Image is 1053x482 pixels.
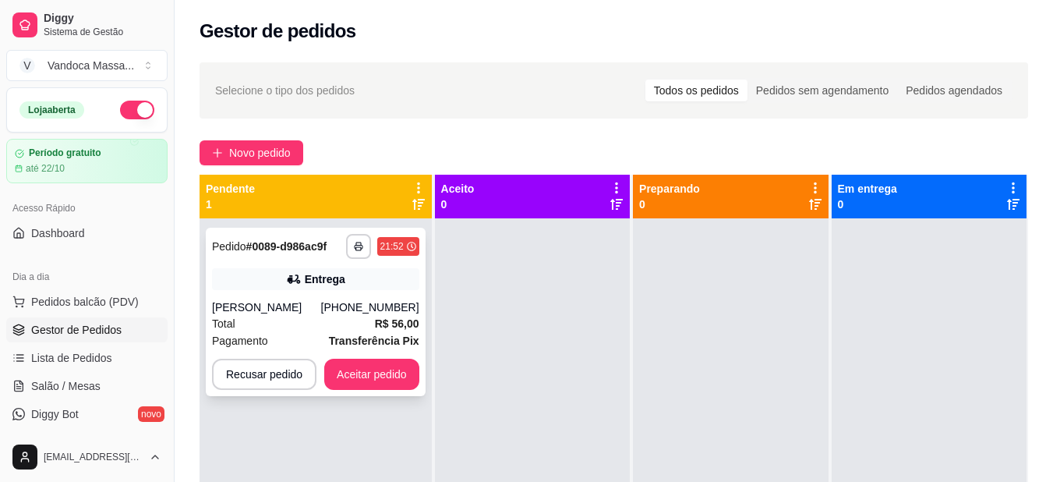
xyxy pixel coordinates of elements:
[229,144,291,161] span: Novo pedido
[441,181,475,197] p: Aceito
[838,181,897,197] p: Em entrega
[31,350,112,366] span: Lista de Pedidos
[212,299,321,315] div: [PERSON_NAME]
[6,139,168,183] a: Período gratuitoaté 22/10
[200,140,303,165] button: Novo pedido
[6,430,168,455] a: KDS
[246,240,327,253] strong: # 0089-d986ac9f
[6,6,168,44] a: DiggySistema de Gestão
[639,181,700,197] p: Preparando
[6,221,168,246] a: Dashboard
[206,197,255,212] p: 1
[31,294,139,310] span: Pedidos balcão (PDV)
[639,197,700,212] p: 0
[6,346,168,370] a: Lista de Pedidos
[212,332,268,349] span: Pagamento
[212,240,246,253] span: Pedido
[6,374,168,399] a: Salão / Mesas
[44,26,161,38] span: Sistema de Gestão
[441,197,475,212] p: 0
[321,299,419,315] div: [PHONE_NUMBER]
[26,162,65,175] article: até 22/10
[19,58,35,73] span: V
[645,80,747,101] div: Todos os pedidos
[6,289,168,314] button: Pedidos balcão (PDV)
[375,317,419,330] strong: R$ 56,00
[838,197,897,212] p: 0
[212,315,235,332] span: Total
[206,181,255,197] p: Pendente
[329,335,419,347] strong: Transferência Pix
[305,271,345,287] div: Entrega
[31,322,122,338] span: Gestor de Pedidos
[6,317,168,342] a: Gestor de Pedidos
[212,147,223,158] span: plus
[324,359,419,390] button: Aceitar pedido
[6,264,168,289] div: Dia a dia
[120,101,154,119] button: Alterar Status
[6,438,168,476] button: [EMAIL_ADDRESS][DOMAIN_NAME]
[48,58,134,73] div: Vandoca Massa ...
[212,359,316,390] button: Recusar pedido
[29,147,101,159] article: Período gratuito
[31,225,85,241] span: Dashboard
[19,101,84,119] div: Loja aberta
[31,378,101,394] span: Salão / Mesas
[200,19,356,44] h2: Gestor de pedidos
[31,406,79,422] span: Diggy Bot
[6,50,168,81] button: Select a team
[897,80,1011,101] div: Pedidos agendados
[6,402,168,427] a: Diggy Botnovo
[747,80,897,101] div: Pedidos sem agendamento
[44,451,143,463] span: [EMAIL_ADDRESS][DOMAIN_NAME]
[6,196,168,221] div: Acesso Rápido
[380,240,404,253] div: 21:52
[215,82,355,99] span: Selecione o tipo dos pedidos
[44,12,161,26] span: Diggy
